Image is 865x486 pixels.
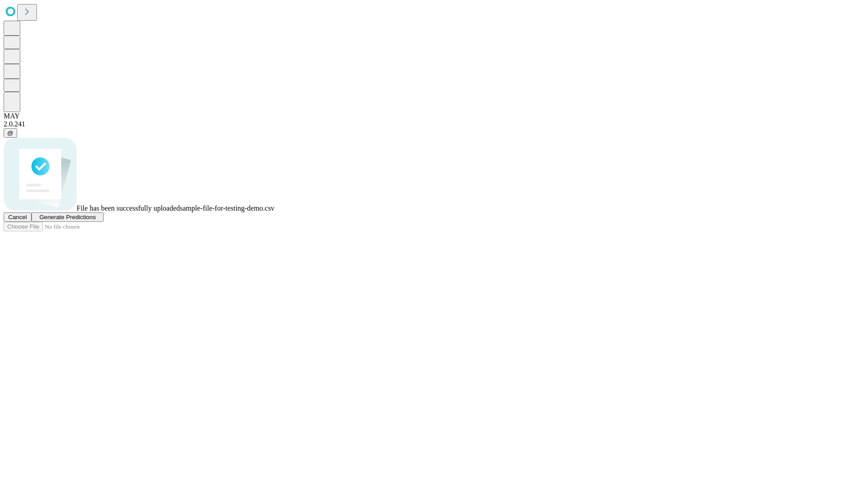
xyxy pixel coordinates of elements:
div: 2.0.241 [4,120,861,128]
button: Cancel [4,212,32,222]
span: Cancel [8,214,27,220]
button: Generate Predictions [32,212,104,222]
span: File has been successfully uploaded [77,204,180,212]
span: sample-file-for-testing-demo.csv [180,204,274,212]
button: @ [4,128,17,138]
span: @ [7,130,14,136]
span: Generate Predictions [39,214,96,220]
div: MAY [4,112,861,120]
